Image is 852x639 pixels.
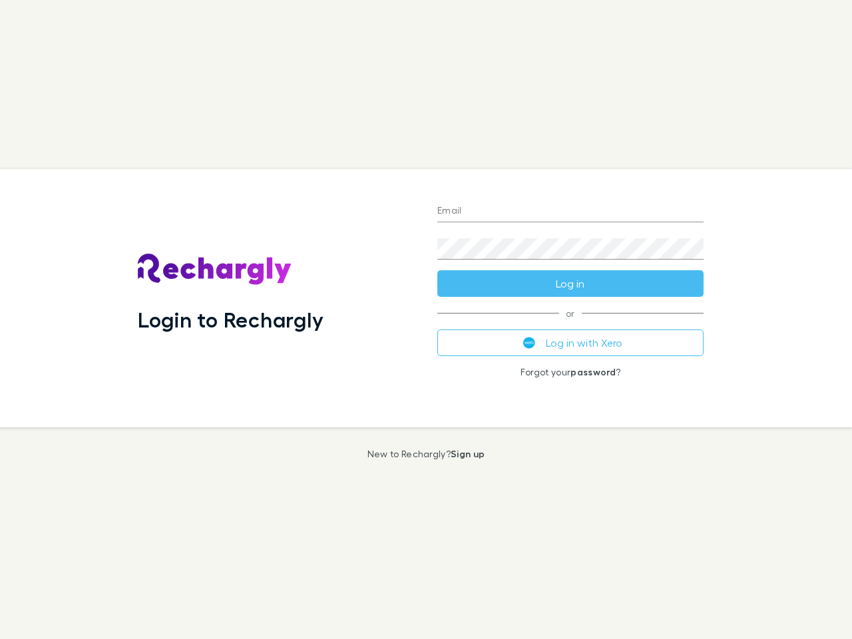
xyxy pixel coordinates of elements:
button: Log in [437,270,704,297]
span: or [437,313,704,314]
img: Rechargly's Logo [138,254,292,286]
img: Xero's logo [523,337,535,349]
p: Forgot your ? [437,367,704,377]
p: New to Rechargly? [367,449,485,459]
a: password [570,366,616,377]
a: Sign up [451,448,485,459]
button: Log in with Xero [437,329,704,356]
h1: Login to Rechargly [138,307,323,332]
